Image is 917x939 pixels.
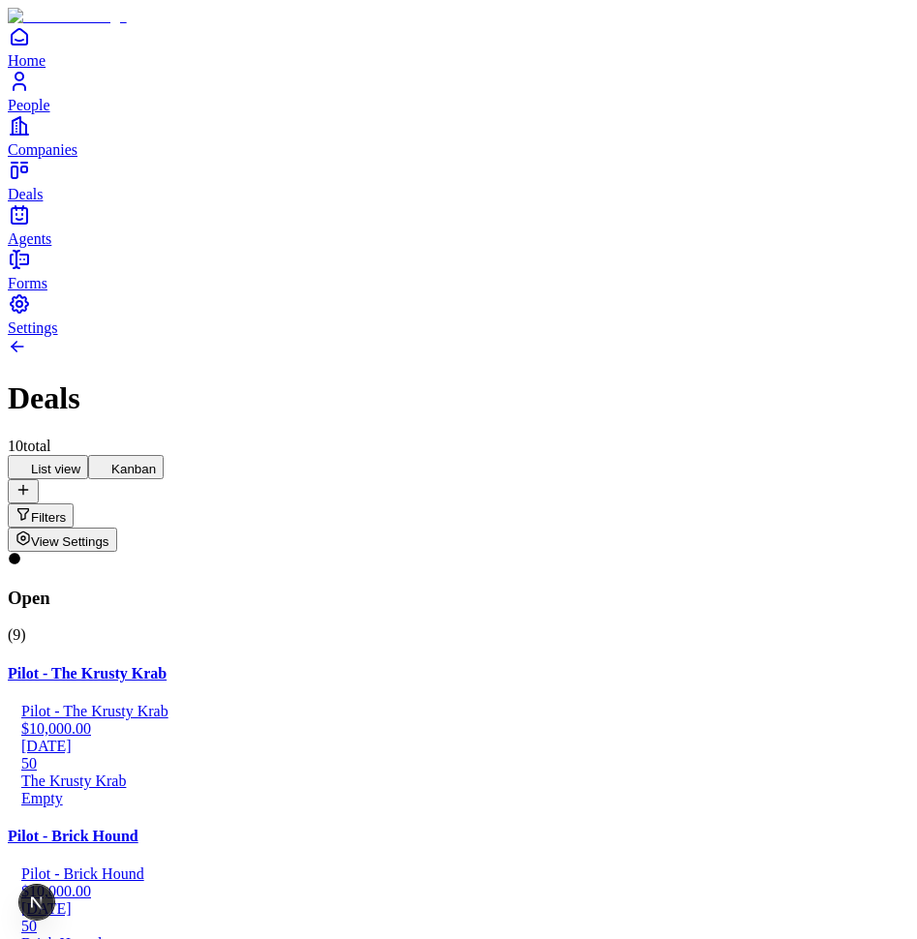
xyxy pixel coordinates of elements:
span: View Settings [31,534,109,549]
div: Pilot - The Krusty Krab [8,703,909,720]
a: Agents [8,203,909,247]
a: Deals [8,159,909,202]
span: Deals [8,186,43,202]
h3: Open [8,588,909,609]
img: Item Brain Logo [8,8,127,25]
span: Forms [8,275,47,291]
div: [DATE] [8,900,909,918]
h4: Pilot - Brick Hound [8,828,909,845]
span: Companies [8,141,77,158]
div: 50 [8,918,909,935]
a: Pilot - The Krusty KrabPilot - The Krusty Krab$10,000.00[DATE]50The Krusty KrabEmpty [8,665,909,807]
div: 50 [8,755,909,772]
button: View Settings [8,528,117,552]
h1: Deals [8,380,909,416]
a: People [8,70,909,113]
span: ( 9 ) [8,626,26,643]
div: Open natural language filter [8,503,909,528]
div: 10 total [8,438,909,455]
button: Kanban [88,455,164,479]
div: Pilot - Brick Hound [8,865,909,883]
span: Empty [21,790,63,806]
span: Home [8,52,46,69]
span: People [8,97,50,113]
button: Open natural language filter [8,503,74,528]
div: $10,000.00 [8,720,909,738]
span: Agents [8,230,51,247]
h4: Pilot - The Krusty Krab [8,665,909,682]
span: Settings [8,319,58,336]
a: Home [8,25,909,69]
a: Settings [8,292,909,336]
a: Companies [8,114,909,158]
div: The Krusty Krab [8,772,909,790]
button: List view [8,455,88,479]
div: [DATE] [8,738,909,755]
div: $10,000.00 [8,883,909,900]
a: Forms [8,248,909,291]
